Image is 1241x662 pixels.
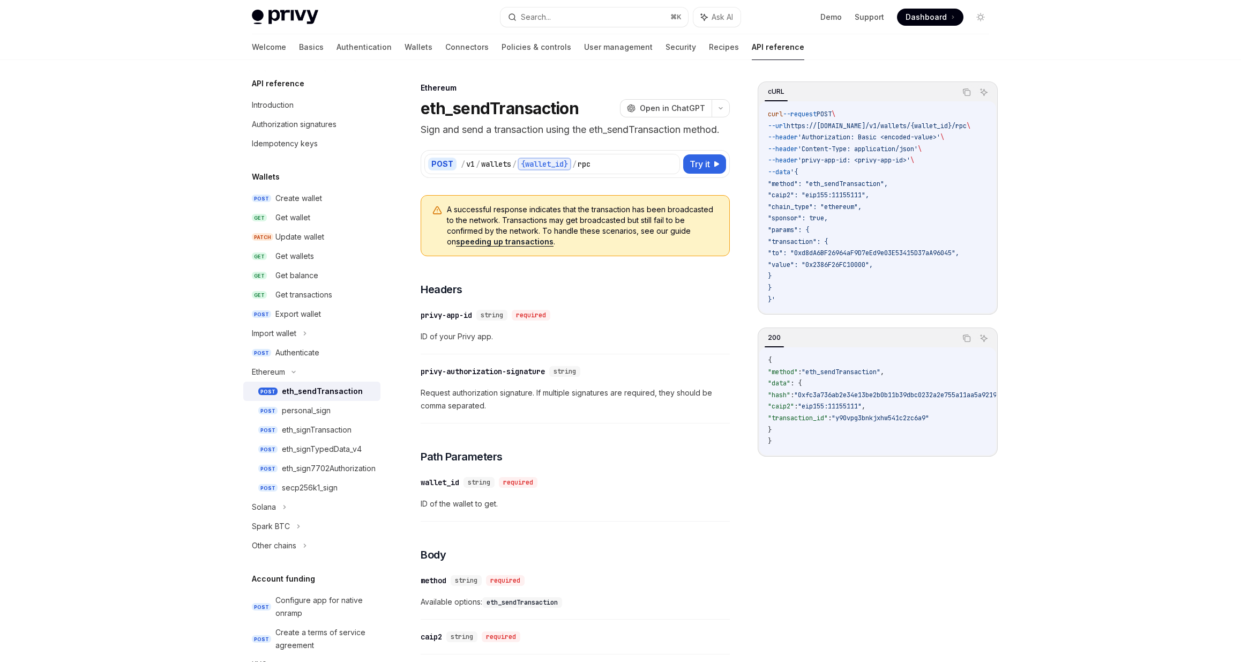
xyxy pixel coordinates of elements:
span: } [768,426,772,434]
div: v1 [466,159,475,169]
p: Sign and send a transaction using the eth_sendTransaction method. [421,122,730,137]
span: Open in ChatGPT [640,103,705,114]
a: Demo [820,12,842,23]
button: Ask AI [977,331,991,345]
div: 200 [765,331,784,344]
a: POSTCreate wallet [243,189,380,208]
div: Update wallet [275,230,324,243]
a: Recipes [709,34,739,60]
div: Introduction [252,99,294,111]
span: '{ [790,168,798,176]
a: POSTeth_sign7702Authorization [243,459,380,478]
span: \ [910,156,914,165]
span: "to": "0xd8dA6BF26964aF9D7eEd9e03E53415D37aA96045", [768,249,959,257]
span: "sponsor": true, [768,214,828,222]
span: Ask AI [712,12,733,23]
span: GET [252,252,267,261]
div: Solana [252,501,276,514]
div: required [482,631,520,642]
div: caip2 [421,631,442,642]
span: GET [252,291,267,299]
span: POST [258,407,278,415]
h5: Wallets [252,170,280,183]
span: : [794,402,798,411]
span: "data" [768,379,790,388]
div: eth_signTransaction [282,423,352,436]
span: POST [252,195,271,203]
div: Other chains [252,539,296,552]
span: string [455,576,477,585]
div: Search... [521,11,551,24]
span: --header [768,133,798,142]
div: privy-authorization-signature [421,366,545,377]
span: string [481,311,503,319]
span: , [880,368,884,376]
div: {wallet_id} [518,158,571,170]
span: POST [252,635,271,643]
img: light logo [252,10,318,25]
div: / [572,159,577,169]
span: Available options: [421,596,730,608]
div: wallet_id [421,477,459,488]
span: }' [768,295,775,304]
span: \ [940,133,944,142]
h1: eth_sendTransaction [421,99,579,118]
span: "transaction": { [768,237,828,246]
span: --data [768,168,790,176]
span: "y90vpg3bnkjxhw541c2zc6a9" [832,414,929,422]
span: "eth_sendTransaction" [802,368,880,376]
a: Idempotency keys [243,134,380,153]
a: GETGet wallets [243,247,380,266]
a: POSTeth_sendTransaction [243,382,380,401]
button: Try it [683,154,726,174]
a: Introduction [243,95,380,115]
button: Ask AI [693,8,741,27]
a: Welcome [252,34,286,60]
button: Toggle dark mode [972,9,989,26]
a: GETGet transactions [243,285,380,304]
a: speeding up transactions [456,237,554,247]
span: 'Content-Type: application/json' [798,145,918,153]
span: POST [258,484,278,492]
div: Authorization signatures [252,118,337,131]
span: "transaction_id" [768,414,828,422]
a: Support [855,12,884,23]
div: Get wallet [275,211,310,224]
span: --request [783,110,817,118]
div: required [499,477,537,488]
span: "hash" [768,391,790,399]
button: Ask AI [977,85,991,99]
div: Get transactions [275,288,332,301]
div: Import wallet [252,327,296,340]
div: eth_sign7702Authorization [282,462,376,475]
span: ID of your Privy app. [421,330,730,343]
div: personal_sign [282,404,331,417]
a: API reference [752,34,804,60]
svg: Warning [432,205,443,216]
a: Security [666,34,696,60]
span: GET [252,272,267,280]
span: POST [252,310,271,318]
a: Basics [299,34,324,60]
a: POSTCreate a terms of service agreement [243,623,380,655]
button: Open in ChatGPT [620,99,712,117]
span: } [768,272,772,280]
a: POSTpersonal_sign [243,401,380,420]
div: privy-app-id [421,310,472,321]
span: 'Authorization: Basic <encoded-value>' [798,133,940,142]
a: POSTeth_signTransaction [243,420,380,440]
span: PATCH [252,233,273,241]
div: / [461,159,465,169]
span: Dashboard [906,12,947,23]
div: Create a terms of service agreement [275,626,374,652]
div: Create wallet [275,192,322,205]
span: POST [258,445,278,453]
span: POST [252,603,271,611]
div: Idempotency keys [252,137,318,150]
span: } [768,437,772,445]
span: POST [258,388,278,396]
span: POST [817,110,832,118]
span: POST [258,426,278,434]
h5: API reference [252,77,304,90]
a: Dashboard [897,9,963,26]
